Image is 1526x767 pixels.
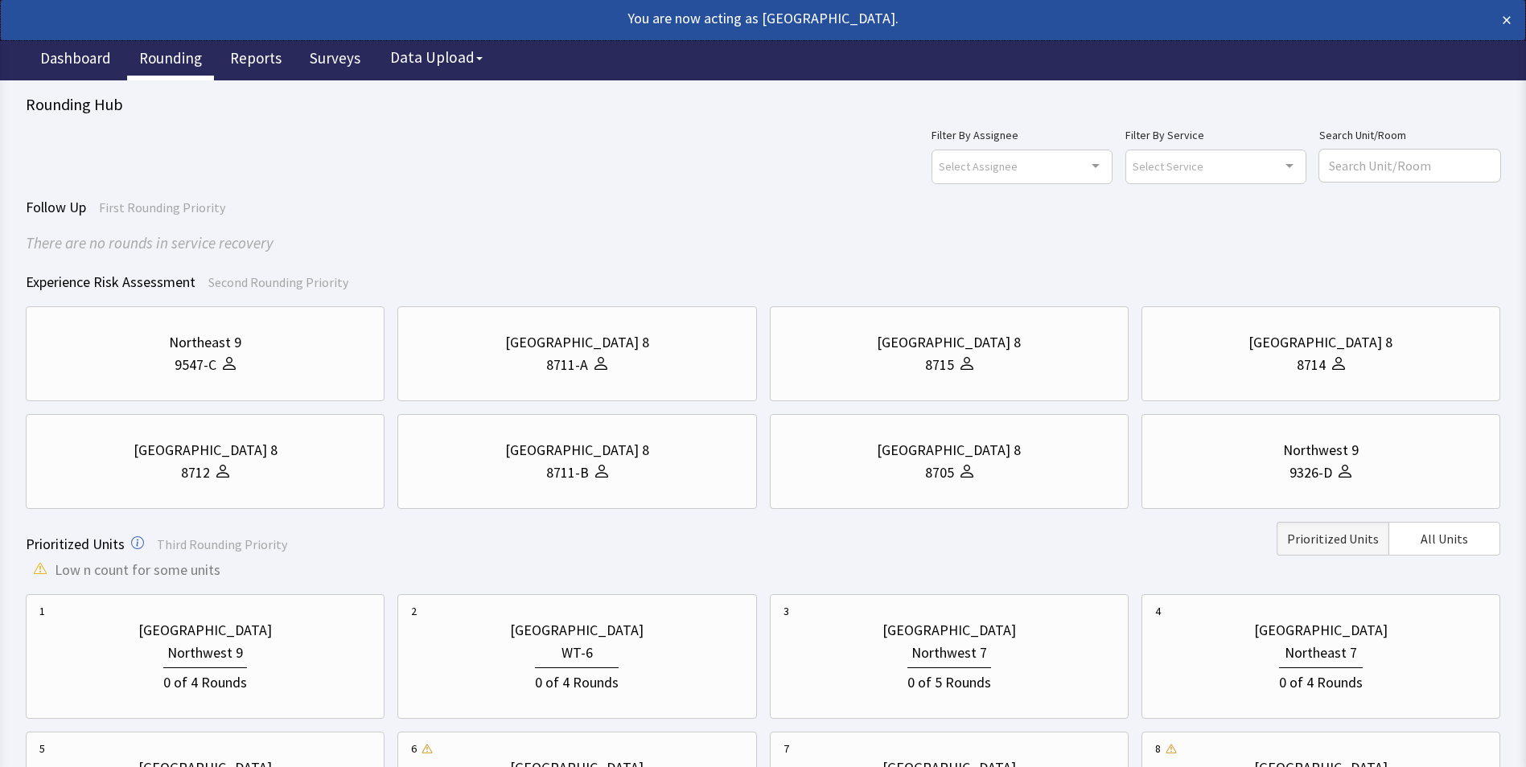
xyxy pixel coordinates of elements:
div: 8715 [925,354,954,376]
div: 8711-B [546,461,589,484]
div: There are no rounds in service recovery [26,232,1500,255]
span: Prioritized Units [26,535,125,553]
button: Data Upload [380,43,492,72]
button: All Units [1388,522,1500,556]
div: 8 [1155,740,1161,757]
div: 0 of 4 Rounds [1279,667,1363,694]
div: 8705 [925,461,954,484]
div: [GEOGRAPHIC_DATA] 8 [1248,331,1392,354]
div: 8714 [1297,354,1326,376]
a: Surveys [298,40,372,80]
div: 7 [784,740,789,757]
div: Northeast 9 [169,331,241,354]
span: Low n count for some units [55,559,220,581]
label: Search Unit/Room [1319,125,1500,145]
div: [GEOGRAPHIC_DATA] [138,619,272,642]
div: 0 of 4 Rounds [163,667,247,694]
div: Experience Risk Assessment [26,271,1500,293]
div: Northwest 9 [167,642,243,664]
div: Rounding Hub [26,93,1500,116]
span: Third Rounding Priority [157,536,287,552]
span: Select Service [1133,157,1203,175]
div: Northwest 7 [911,642,987,664]
div: 9547-C [175,354,216,376]
label: Filter By Service [1125,125,1306,145]
div: [GEOGRAPHIC_DATA] [510,619,644,642]
div: [GEOGRAPHIC_DATA] 8 [877,331,1021,354]
input: Search Unit/Room [1319,150,1500,182]
div: [GEOGRAPHIC_DATA] 8 [505,439,649,461]
div: You are now acting as [GEOGRAPHIC_DATA]. [14,7,1362,30]
a: Dashboard [28,40,123,80]
div: [GEOGRAPHIC_DATA] [1254,619,1388,642]
span: First Rounding Priority [99,199,225,215]
div: Follow Up [26,196,1500,219]
button: × [1502,7,1512,33]
div: WT-6 [561,642,593,664]
div: 8711-A [546,354,588,376]
a: Reports [218,40,294,80]
span: Prioritized Units [1287,529,1379,548]
div: [GEOGRAPHIC_DATA] 8 [134,439,278,461]
span: Select Assignee [939,157,1018,175]
div: 3 [784,603,789,619]
span: All Units [1421,529,1468,548]
div: [GEOGRAPHIC_DATA] 8 [877,439,1021,461]
div: 0 of 4 Rounds [535,667,619,694]
a: Rounding [127,40,214,80]
div: 5 [39,740,45,757]
div: 4 [1155,603,1161,619]
div: 1 [39,603,45,619]
div: 8712 [181,461,210,484]
span: Second Rounding Priority [208,274,348,290]
div: 2 [411,603,417,619]
div: 9326-D [1289,461,1332,484]
div: [GEOGRAPHIC_DATA] [882,619,1016,642]
div: [GEOGRAPHIC_DATA] 8 [505,331,649,354]
button: Prioritized Units [1277,522,1388,556]
label: Filter By Assignee [932,125,1113,145]
div: Northwest 9 [1283,439,1359,461]
div: Northeast 7 [1285,642,1357,664]
div: 6 [411,740,417,757]
div: 0 of 5 Rounds [907,667,991,694]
